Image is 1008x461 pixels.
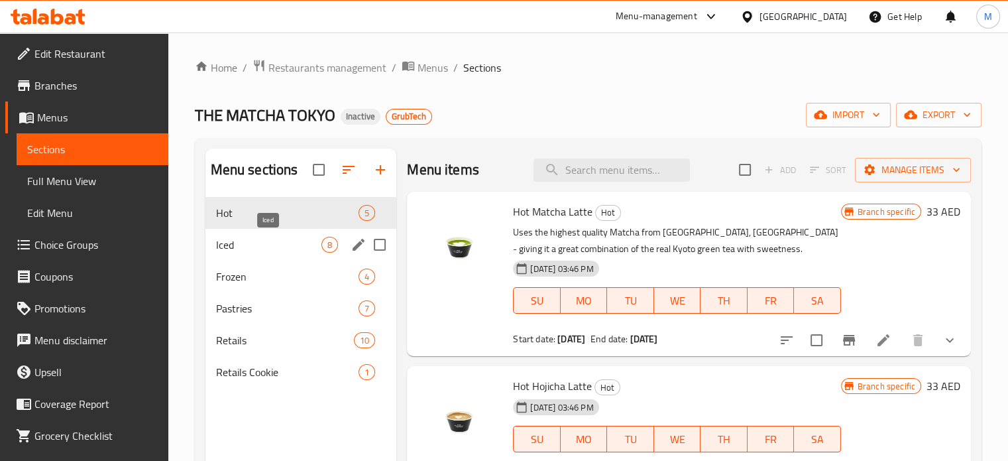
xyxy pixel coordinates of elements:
[34,78,158,94] span: Branches
[934,324,966,356] button: show more
[359,207,374,220] span: 5
[5,388,168,420] a: Coverage Report
[216,205,359,221] span: Hot
[268,60,386,76] span: Restaurants management
[5,293,168,324] a: Promotions
[902,324,934,356] button: delete
[27,141,158,157] span: Sections
[659,291,696,310] span: WE
[833,324,865,356] button: Branch-specific-item
[252,59,386,76] a: Restaurants management
[700,426,748,452] button: TH
[5,229,168,261] a: Choice Groups
[205,293,397,324] div: Pastries7
[519,291,555,310] span: SU
[525,263,598,275] span: [DATE] 03:46 PM
[355,334,374,347] span: 10
[354,332,375,348] div: items
[34,364,158,380] span: Upsell
[5,38,168,70] a: Edit Restaurant
[630,330,658,348] b: [DATE]
[803,326,830,354] span: Select to update
[211,160,298,180] h2: Menu sections
[216,364,359,380] span: Retails Cookie
[359,269,375,285] div: items
[875,332,891,348] a: Edit menu item
[855,158,971,182] button: Manage items
[794,426,841,452] button: SA
[216,300,359,316] span: Pastries
[519,430,555,449] span: SU
[407,160,479,180] h2: Menu items
[594,379,620,395] div: Hot
[896,103,981,127] button: export
[195,60,237,76] a: Home
[852,206,921,218] span: Branch specific
[341,109,380,125] div: Inactive
[561,426,608,452] button: MO
[392,60,396,76] li: /
[513,202,592,222] span: Hot Matcha Latte
[654,287,701,314] button: WE
[341,111,380,122] span: Inactive
[321,237,338,253] div: items
[612,430,649,449] span: TU
[359,364,375,380] div: items
[706,291,742,310] span: TH
[205,229,397,261] div: Iced8edit
[34,428,158,444] span: Grocery Checklist
[349,235,368,255] button: edit
[759,9,847,24] div: [GEOGRAPHIC_DATA]
[5,324,168,356] a: Menu disclaimer
[700,287,748,314] button: TH
[34,332,158,348] span: Menu disclaimer
[34,269,158,285] span: Coupons
[386,111,431,122] span: GrubTech
[816,107,880,123] span: import
[216,332,355,348] span: Retails
[5,101,168,133] a: Menus
[852,380,921,393] span: Branch specific
[305,156,333,184] span: Select all sections
[27,205,158,221] span: Edit Menu
[731,156,759,184] span: Select section
[513,376,592,396] span: Hot Hojicha Latte
[607,426,654,452] button: TU
[557,330,585,348] b: [DATE]
[195,100,335,130] span: THE MATCHA TOKYO
[5,356,168,388] a: Upsell
[801,160,855,180] span: Select section first
[333,154,364,186] span: Sort sections
[359,366,374,379] span: 1
[453,60,458,76] li: /
[907,107,971,123] span: export
[984,9,992,24] span: M
[866,162,960,178] span: Manage items
[27,173,158,189] span: Full Menu View
[926,202,960,221] h6: 33 AED
[561,287,608,314] button: MO
[595,205,621,221] div: Hot
[926,377,960,395] h6: 33 AED
[195,59,981,76] nav: breadcrumb
[525,401,598,414] span: [DATE] 03:46 PM
[205,261,397,293] div: Frozen4
[216,269,359,285] span: Frozen
[402,59,448,76] a: Menus
[359,302,374,315] span: 7
[607,287,654,314] button: TU
[418,202,502,287] img: Hot Matcha Latte
[659,430,696,449] span: WE
[34,237,158,253] span: Choice Groups
[205,356,397,388] div: Retails Cookie1
[322,239,337,251] span: 8
[616,9,697,25] div: Menu-management
[942,332,958,348] svg: Show Choices
[243,60,247,76] li: /
[595,380,620,395] span: Hot
[17,197,168,229] a: Edit Menu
